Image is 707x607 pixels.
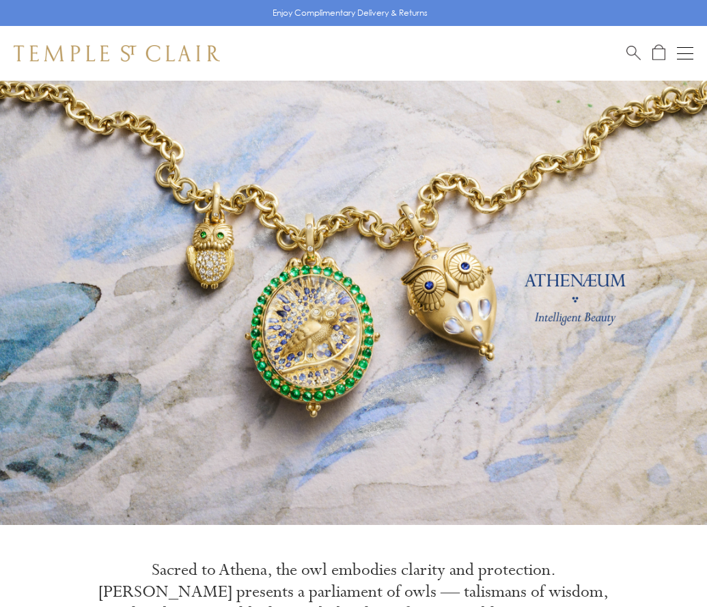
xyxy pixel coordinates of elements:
a: Open Shopping Bag [652,44,665,62]
img: Temple St. Clair [14,45,220,62]
p: Enjoy Complimentary Delivery & Returns [273,6,428,20]
button: Open navigation [677,45,693,62]
a: Search [626,44,641,62]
